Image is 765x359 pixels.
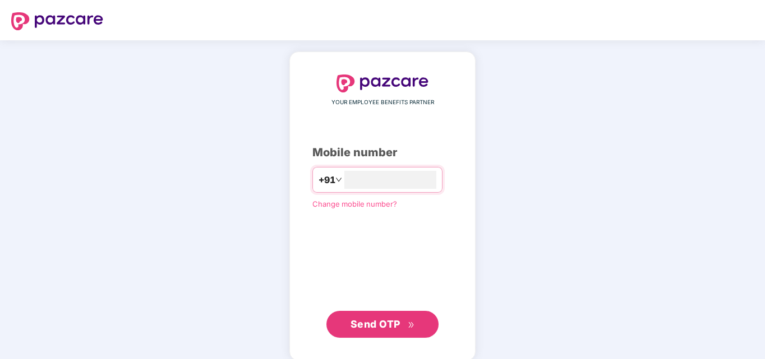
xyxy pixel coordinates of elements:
[326,311,439,338] button: Send OTPdouble-right
[319,173,335,187] span: +91
[335,176,342,183] span: down
[331,98,434,107] span: YOUR EMPLOYEE BENEFITS PARTNER
[337,74,428,92] img: logo
[312,144,453,161] div: Mobile number
[11,12,103,30] img: logo
[312,199,397,208] a: Change mobile number?
[351,318,400,330] span: Send OTP
[408,321,415,329] span: double-right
